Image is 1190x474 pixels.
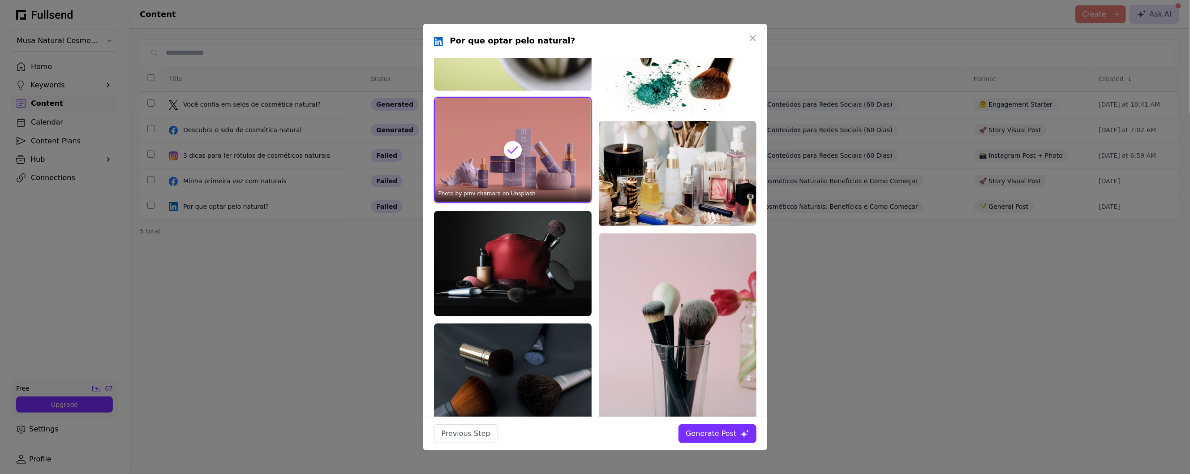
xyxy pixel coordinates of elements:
[599,121,756,226] img: white and gold perfume bottle
[438,190,536,197] a: Photo by pmv chamara on Unsplash
[450,34,576,47] h1: Por que optar pelo natural?
[434,424,498,443] button: Previous Step
[599,9,756,114] img: black and brown makeup brush
[434,323,592,442] img: A close up of three makeup brushes on a table
[434,211,592,316] img: red leather bag beside black makeup brush
[679,424,756,443] button: Generate Post
[442,428,490,439] div: Previous Step
[599,233,756,444] img: a glass filled with makeup brushes next to a vase with tulips
[686,428,736,439] div: Generate Post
